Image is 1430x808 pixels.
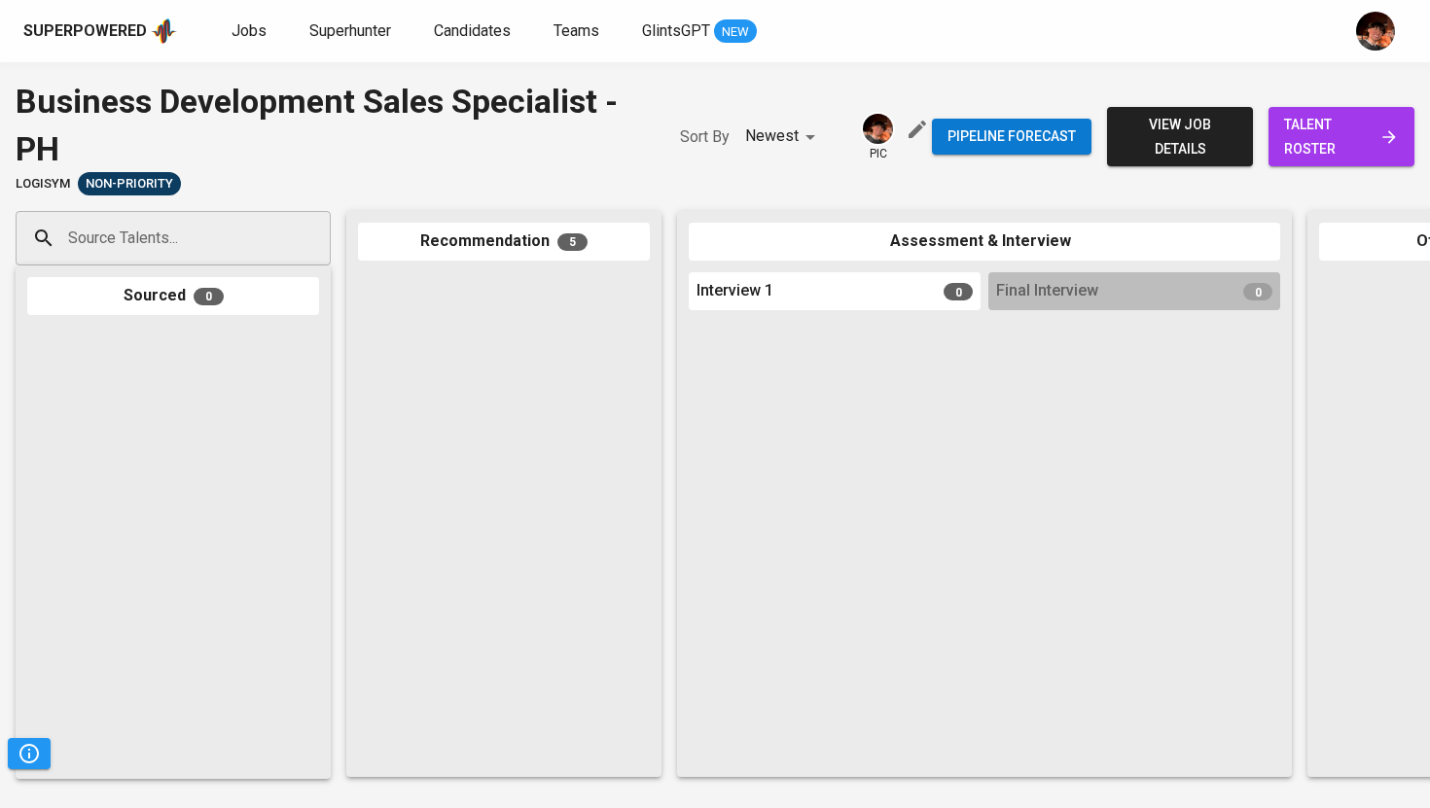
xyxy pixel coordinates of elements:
span: Interview 1 [697,280,773,302]
span: Pipeline forecast [947,124,1076,149]
span: 0 [944,283,973,300]
span: view job details [1123,113,1237,160]
div: Assessment & Interview [689,223,1280,261]
a: Candidates [434,19,515,44]
span: 0 [1243,283,1272,300]
span: 5 [557,233,588,251]
button: Pipeline Triggers [8,738,51,769]
img: app logo [151,17,177,46]
span: talent roster [1284,113,1399,160]
span: Final Interview [996,280,1098,302]
button: Pipeline forecast [932,119,1091,155]
button: Open [320,236,324,240]
a: Superhunter [309,19,395,44]
span: Candidates [434,21,511,40]
button: view job details [1107,107,1253,166]
div: Business Development Sales Specialist - PH [16,78,641,172]
span: Teams [554,21,599,40]
span: NEW [714,22,757,42]
a: GlintsGPT NEW [642,19,757,44]
span: Superhunter [309,21,391,40]
span: Jobs [232,21,267,40]
a: Superpoweredapp logo [23,17,177,46]
img: diemas@glints.com [863,114,893,144]
span: LogiSYM [16,175,70,193]
div: Superpowered [23,20,147,43]
a: talent roster [1269,107,1414,166]
span: GlintsGPT [642,21,710,40]
p: Newest [745,124,799,148]
div: Sourced [27,277,319,315]
div: Newest [745,119,822,155]
span: 0 [194,288,224,305]
div: Recommendation [358,223,650,261]
div: Pending Client’s Feedback, Sufficient Talents in Pipeline [78,172,181,195]
p: Sort By [680,125,730,149]
a: Teams [554,19,603,44]
img: diemas@glints.com [1356,12,1395,51]
a: Jobs [232,19,270,44]
div: pic [861,112,895,162]
span: Non-Priority [78,175,181,193]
